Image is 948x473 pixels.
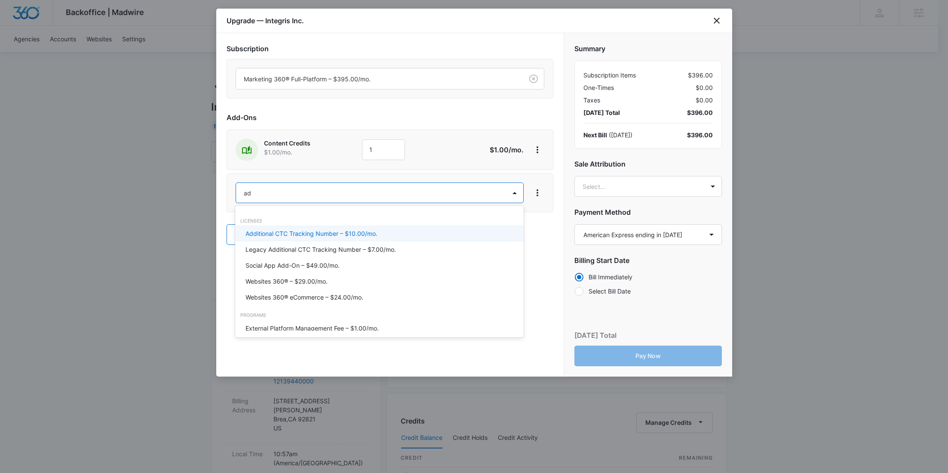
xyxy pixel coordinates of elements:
[245,277,328,286] p: Websites 360® – $29.00/mo.
[245,293,363,302] p: Websites 360® eCommerce – $24.00/mo.
[245,229,377,238] p: Additional CTC Tracking Number – $10.00/mo.
[245,261,340,270] p: Social App Add-On – $49.00/mo.
[245,324,379,333] p: External Platform Management Fee – $1.00/mo.
[235,312,524,319] div: Programs
[235,218,524,225] div: Licenses
[245,245,396,254] p: Legacy Additional CTC Tracking Number – $7.00/mo.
